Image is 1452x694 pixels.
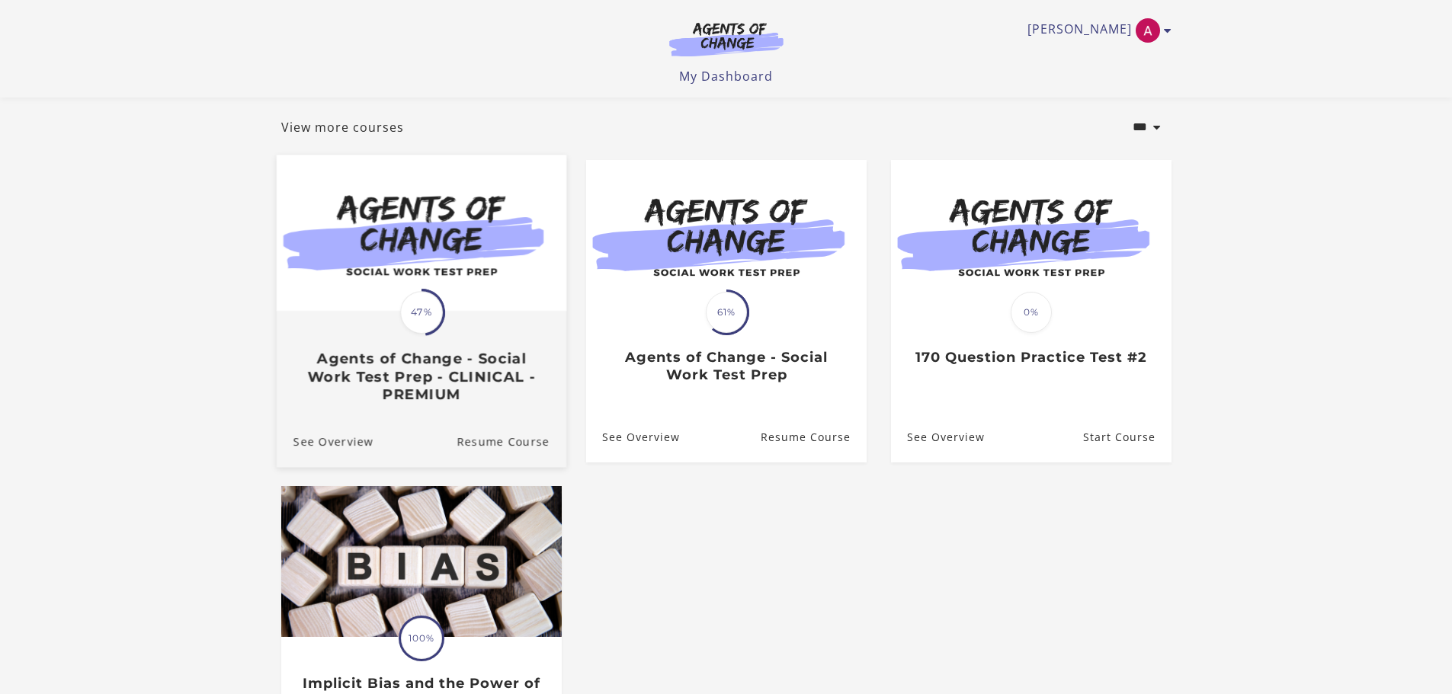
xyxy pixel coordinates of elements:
span: 47% [400,291,443,334]
a: Agents of Change - Social Work Test Prep - CLINICAL - PREMIUM: See Overview [276,415,373,466]
span: 100% [401,618,442,659]
a: Agents of Change - Social Work Test Prep - CLINICAL - PREMIUM: Resume Course [457,415,566,466]
span: 0% [1011,292,1052,333]
h3: 170 Question Practice Test #2 [907,349,1155,366]
span: 61% [706,292,747,333]
h3: Agents of Change - Social Work Test Prep [602,349,850,383]
a: Toggle menu [1027,18,1164,43]
a: View more courses [281,118,404,136]
a: My Dashboard [679,68,773,85]
img: Agents of Change Logo [653,21,800,56]
a: 170 Question Practice Test #2: Resume Course [1082,412,1171,462]
a: Agents of Change - Social Work Test Prep: Resume Course [760,412,866,462]
a: Agents of Change - Social Work Test Prep: See Overview [586,412,680,462]
h3: Agents of Change - Social Work Test Prep - CLINICAL - PREMIUM [293,350,549,403]
a: 170 Question Practice Test #2: See Overview [891,412,985,462]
